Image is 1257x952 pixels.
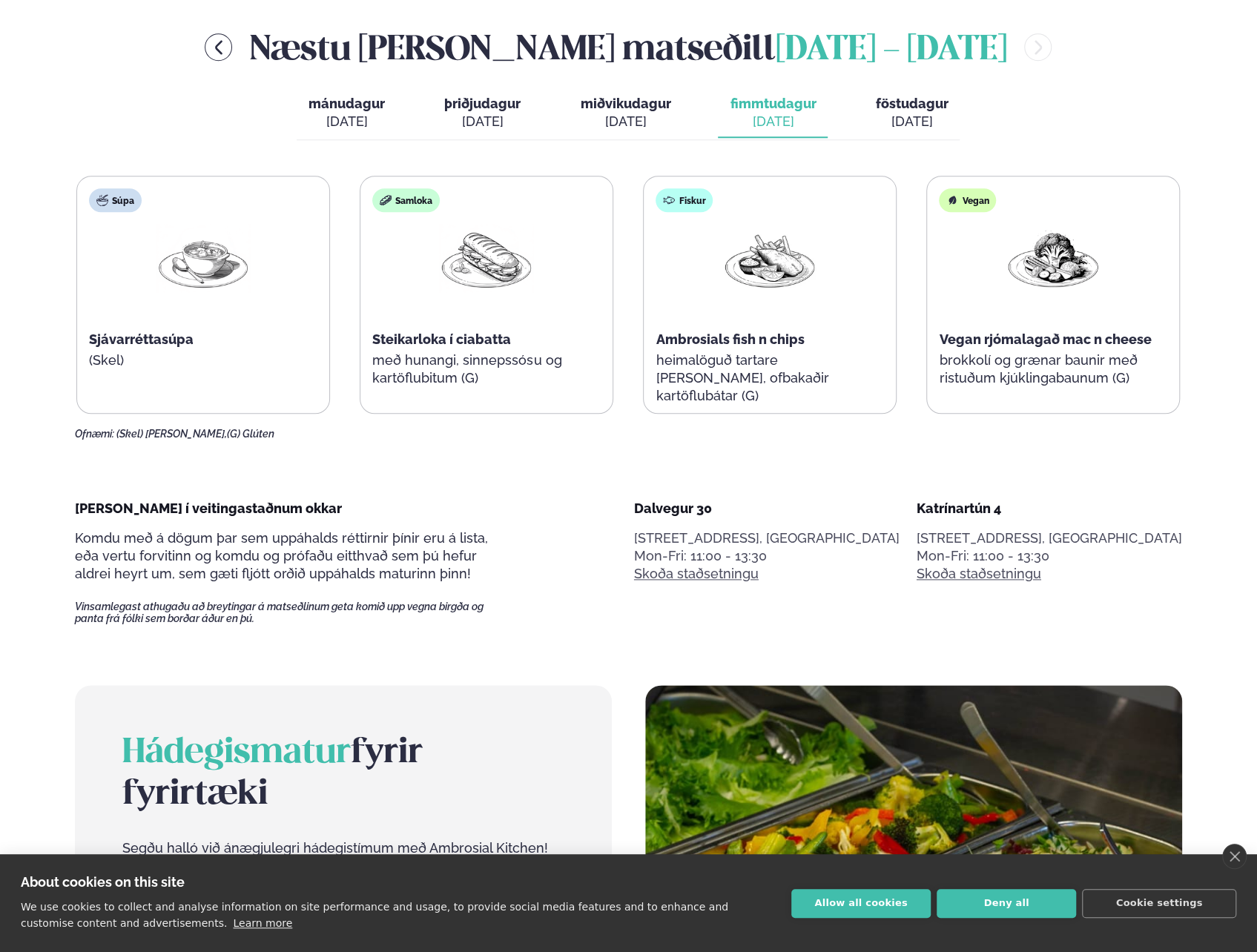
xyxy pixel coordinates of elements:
span: Hádegismatur [122,737,351,770]
div: Vegan [939,188,996,212]
span: Steikarloka í ciabatta [372,331,511,347]
button: menu-btn-left [205,33,232,61]
div: [DATE] [875,113,948,130]
button: Deny all [937,889,1076,918]
h2: Næstu [PERSON_NAME] matseðill [250,23,1006,71]
span: (G) Glúten [227,428,274,440]
img: fish.svg [663,194,675,206]
button: miðvikudagur [DATE] [568,89,682,138]
a: Learn more [233,917,292,929]
p: (Skel) [89,351,317,369]
div: Mon-Fri: 11:00 - 13:30 [917,547,1182,565]
img: Soup.png [156,224,251,293]
div: Mon-Fri: 11:00 - 13:30 [634,547,900,565]
div: [DATE] [580,113,670,130]
p: brokkolí og grænar baunir með ristuðum kjúklingabaunum (G) [939,351,1167,387]
span: þriðjudagur [444,96,521,111]
span: miðvikudagur [580,96,670,111]
span: Vinsamlegast athugaðu að breytingar á matseðlinum geta komið upp vegna birgða og panta frá fólki ... [75,601,509,624]
div: Samloka [372,188,440,212]
span: [PERSON_NAME] í veitingastaðnum okkar [75,500,342,516]
button: þriðjudagur [DATE] [432,89,532,138]
span: (Skel) [PERSON_NAME], [116,428,227,440]
button: fimmtudagur [DATE] [718,89,828,138]
a: Skoða staðsetningu [917,565,1041,583]
span: Ambrosials fish n chips [656,331,804,347]
img: Vegan.svg [946,194,958,206]
img: sandwich-new-16px.svg [380,194,392,206]
a: close [1222,844,1247,869]
strong: About cookies on this site [21,874,185,890]
p: [STREET_ADDRESS], [GEOGRAPHIC_DATA] [917,529,1182,547]
p: heimalöguð tartare [PERSON_NAME], ofbakaðir kartöflubátar (G) [656,351,884,405]
img: Fish-Chips.png [722,224,817,293]
span: Komdu með á dögum þar sem uppáhalds réttirnir þínir eru á lista, eða vertu forvitinn og komdu og ... [75,530,488,581]
div: Fiskur [656,188,713,212]
span: föstudagur [875,96,948,111]
button: menu-btn-right [1024,33,1052,61]
button: Allow all cookies [791,889,931,918]
span: [DATE] - [DATE] [775,34,1006,67]
button: föstudagur [DATE] [863,89,960,138]
div: Katrínartún 4 [917,500,1182,518]
h2: fyrir fyrirtæki [122,733,564,816]
div: [DATE] [730,113,816,130]
button: Cookie settings [1082,889,1236,918]
div: Súpa [89,188,142,212]
a: Skoða staðsetningu [634,565,759,583]
p: We use cookies to collect and analyse information on site performance and usage, to provide socia... [21,901,728,929]
p: [STREET_ADDRESS], [GEOGRAPHIC_DATA] [634,529,900,547]
div: [DATE] [309,113,385,130]
span: Ofnæmi: [75,428,114,440]
span: Vegan rjómalagað mac n cheese [939,331,1151,347]
span: Sjávarréttasúpa [89,331,194,347]
img: soup.svg [96,194,108,206]
span: mánudagur [309,96,385,111]
img: Panini.png [439,224,534,293]
span: fimmtudagur [730,96,816,111]
div: Dalvegur 30 [634,500,900,518]
img: Vegan.png [1006,224,1101,293]
div: [DATE] [444,113,521,130]
button: mánudagur [DATE] [297,89,397,138]
p: með hunangi, sinnepssósu og kartöflubitum (G) [372,351,601,387]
